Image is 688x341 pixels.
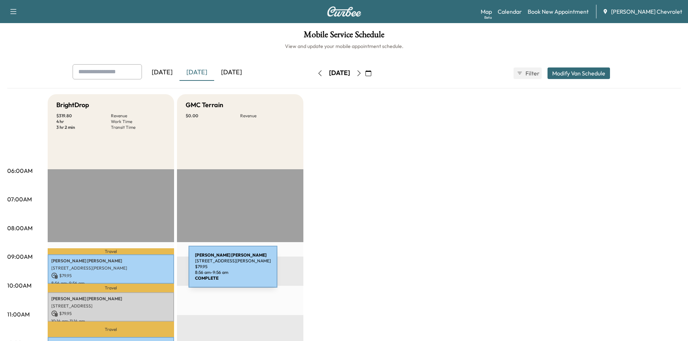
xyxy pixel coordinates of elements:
span: Filter [525,69,538,78]
p: Travel [48,322,174,337]
p: [STREET_ADDRESS] [51,303,170,309]
p: Revenue [240,113,295,119]
a: Calendar [498,7,522,16]
p: Travel [48,284,174,292]
p: Work Time [111,119,165,124]
p: Revenue [111,113,165,119]
p: 06:00AM [7,166,33,175]
h1: Mobile Service Schedule [7,30,681,43]
p: $ 319.80 [56,113,111,119]
div: [DATE] [179,64,214,81]
p: [PERSON_NAME] [PERSON_NAME] [51,258,170,264]
h6: View and update your mobile appointment schedule. [7,43,681,50]
p: 10:00AM [7,281,31,290]
button: Filter [514,67,542,79]
p: $ 0.00 [186,113,240,119]
div: [DATE] [329,69,350,78]
img: Curbee Logo [327,6,362,17]
p: 4 hr [56,119,111,124]
h5: BrightDrop [56,100,89,110]
button: Modify Van Schedule [548,67,610,79]
p: 8:56 am - 9:56 am [51,280,170,286]
h5: GMC Terrain [186,100,223,110]
a: MapBeta [481,7,492,16]
div: Beta [484,15,492,20]
div: [DATE] [145,64,179,81]
p: 09:00AM [7,252,33,261]
p: [PERSON_NAME] [PERSON_NAME] [51,296,170,302]
p: 10:14 am - 11:14 am [51,318,170,324]
p: 08:00AM [7,224,33,232]
p: $ 79.95 [51,272,170,279]
div: [DATE] [214,64,249,81]
p: $ 79.95 [51,310,170,317]
p: Travel [48,248,174,254]
p: Transit Time [111,124,165,130]
a: Book New Appointment [528,7,589,16]
p: 07:00AM [7,195,32,204]
p: 11:00AM [7,310,30,319]
p: 3 hr 2 min [56,124,111,130]
p: [STREET_ADDRESS][PERSON_NAME] [51,265,170,271]
span: [PERSON_NAME] Chevrolet [611,7,682,16]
